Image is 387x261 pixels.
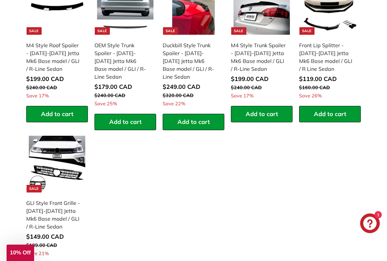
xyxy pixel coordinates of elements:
[231,41,286,73] div: M4 Style Trunk Spoiler - [DATE]-[DATE] Jetta Mk6 Base model / GLI / R-Line Sedan
[26,250,49,257] span: Save 21%
[299,92,322,100] span: Save 26%
[7,245,34,261] div: 10% Off
[231,27,246,35] div: Sale
[26,75,64,83] span: $199.00 CAD
[231,92,254,100] span: Save 17%
[27,185,42,192] div: Sale
[94,83,132,90] span: $179.00 CAD
[231,85,262,90] span: $240.00 CAD
[299,106,361,122] button: Add to cart
[10,250,31,256] span: 10% Off
[163,114,224,130] button: Add to cart
[314,110,346,118] span: Add to cart
[26,85,57,90] span: $240.00 CAD
[109,118,142,126] span: Add to cart
[94,41,150,81] div: OEM Style Trunk Spoiler - [DATE]-[DATE] Jetta Mk6 Base model / GLI / R-Line Sedan
[163,100,185,108] span: Save 22%
[163,27,178,35] div: Sale
[299,85,330,90] span: $160.00 CAD
[231,75,269,83] span: $199.00 CAD
[299,41,354,73] div: Front Lip Splitter - [DATE]-[DATE] Jetta Mk6 Base model / GLI / R Line Sedan
[94,100,117,108] span: Save 25%
[27,27,42,35] div: Sale
[177,118,210,126] span: Add to cart
[358,213,382,235] inbox-online-store-chat: Shopify online store chat
[26,106,88,122] button: Add to cart
[41,110,73,118] span: Add to cart
[163,92,193,98] span: $320.00 CAD
[299,75,337,83] span: $119.00 CAD
[246,110,278,118] span: Add to cart
[299,27,315,35] div: Sale
[94,114,156,130] button: Add to cart
[95,27,110,35] div: Sale
[26,199,81,231] div: GLI Style Front Grille - [DATE]-[DATE] Jetta Mk6 Base model / GLI / R-Line Sedan
[26,41,81,73] div: M4 Style Roof Spoiler - [DATE]-[DATE] Jetta Mk6 Base model / GLI / R-Line Sedan
[231,106,293,122] button: Add to cart
[26,242,57,248] span: $189.00 CAD
[163,41,218,81] div: Duckbill Style Trunk Spoiler - [DATE]-[DATE] Jetta Mk6 Base model / GLI / R-Line Sedan
[26,92,49,100] span: Save 17%
[163,83,200,90] span: $249.00 CAD
[94,92,125,98] span: $240.00 CAD
[26,233,64,240] span: $149.00 CAD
